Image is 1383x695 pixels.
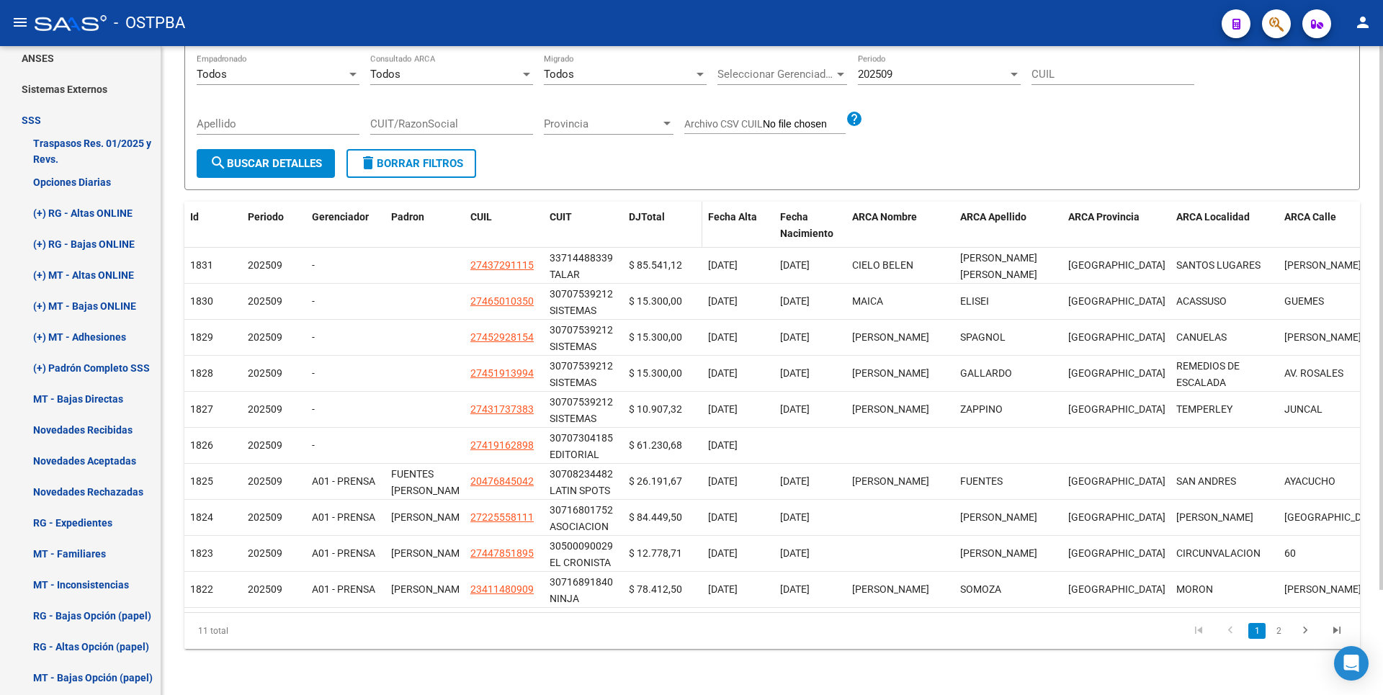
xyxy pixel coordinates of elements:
span: Archivo CSV CUIL [684,118,763,130]
span: MARTIN EMANUEL [852,475,929,487]
span: [PERSON_NAME] [391,511,468,523]
div: SISTEMAS COMUNICACIONALES SA [550,322,617,352]
span: 1822 [190,583,213,595]
div: 30716891840 [550,574,613,591]
span: [DATE] [708,403,738,415]
div: EL CRONISTA COMERCIAL SA [550,538,617,568]
span: 27451913994 [470,367,534,379]
span: STREITENBERGER MARTINA [960,547,1037,559]
span: BUENOS AIRES [1068,259,1165,271]
span: A01 - PRENSA [312,583,375,595]
span: ACASSUSO [1176,295,1227,307]
span: JUNCAL [1284,403,1322,415]
span: TEMPERLEY [1176,403,1232,415]
span: Fecha Nacimiento [780,211,833,239]
div: $ 12.778,71 [629,545,697,562]
span: - [312,403,315,415]
span: [DATE] [780,367,810,379]
li: page 2 [1268,619,1289,643]
span: JOSE C. PAZ [1176,511,1253,523]
span: ZAPPINO [960,403,1003,415]
span: [PERSON_NAME] [391,583,468,595]
datatable-header-cell: CUIL [465,202,544,249]
span: [DATE] [780,331,810,343]
div: LATIN SPOTS INTERNACIONAL S A [550,466,617,496]
span: Provincia [544,117,661,130]
span: A01 - PRENSA [312,475,375,487]
span: 1830 [190,295,213,307]
span: [DATE] [708,295,738,307]
span: ARCA Nombre [852,211,917,223]
span: - OSTPBA [114,7,185,39]
div: NINJA CONTENIDOS S.R.L. [550,574,617,604]
span: CALIXTO OYUELA [1284,259,1361,271]
button: Buscar Detalles [197,149,335,178]
span: 202509 [248,583,282,595]
a: 1 [1248,623,1266,639]
span: ARCA Localidad [1176,211,1250,223]
span: Todos [370,68,400,81]
datatable-header-cell: Fecha Alta [702,202,774,249]
span: 202509 [248,547,282,559]
mat-icon: person [1354,14,1371,31]
span: 202509 [248,367,282,379]
span: MAGUNA MARTORELL [960,252,1037,280]
span: 1827 [190,403,213,415]
div: $ 15.300,00 [629,365,697,382]
div: $ 26.191,67 [629,473,697,490]
div: ASOCIACION GRUPO CRE CENTRO DE RECURSOS EDUCATIVOS PARA PERSONAS CON DISCAPACIDAD VISUAL [550,502,617,532]
span: Todos [197,68,227,81]
span: FUENTES [PERSON_NAME] [391,468,468,496]
span: [DATE] [780,259,810,271]
div: 30707304185 [550,430,613,447]
span: [DATE] [708,511,738,523]
span: 1829 [190,331,213,343]
a: go to last page [1323,623,1351,639]
mat-icon: delete [359,154,377,171]
mat-icon: help [846,110,863,127]
span: A01 - PRENSA [312,547,375,559]
span: ARCA Provincia [1068,211,1140,223]
span: 1825 [190,475,213,487]
span: CIRCUNVALACION [1176,547,1261,559]
datatable-header-cell: ARCA Apellido [954,202,1062,249]
span: Buscar Detalles [210,157,322,170]
span: 202509 [248,511,282,523]
span: Borrar Filtros [359,157,463,170]
span: URUGUAY [1284,511,1382,523]
span: GANDHI [1284,331,1361,343]
span: CUIL [470,211,492,223]
span: 202509 [248,403,282,415]
span: CUIT [550,211,572,223]
span: 202509 [248,295,282,307]
span: 27452928154 [470,331,534,343]
div: $ 10.907,32 [629,401,697,418]
div: 30707539212 [550,322,613,338]
span: [DATE] [708,439,738,451]
a: 2 [1270,623,1287,639]
span: FUENTES [960,475,1003,487]
span: 1831 [190,259,213,271]
div: SISTEMAS COMUNICACIONALES SA [550,286,617,316]
span: [PERSON_NAME] [391,547,468,559]
span: Fecha Alta [708,211,757,223]
span: BUENOS AIRES [1068,511,1165,523]
span: Seleccionar Gerenciador [717,68,834,81]
span: 1823 [190,547,213,559]
span: FERNANDA AGUSTINA [852,331,929,343]
span: BUENOS AIRES [1068,331,1165,343]
span: ARCA Calle [1284,211,1336,223]
datatable-header-cell: ARCA Nombre [846,202,954,249]
span: BUENOS AIRES [1068,367,1165,379]
span: 60 [1284,547,1296,559]
div: $ 15.300,00 [629,329,697,346]
span: ELISEI [960,295,989,307]
span: - [312,295,315,307]
datatable-header-cell: Id [184,202,242,249]
datatable-header-cell: Fecha Nacimiento [774,202,846,249]
datatable-header-cell: Padron [385,202,465,249]
datatable-header-cell: DJTotal [623,202,702,249]
div: TALAR PRODUCCIONES S.A. [550,250,617,280]
span: [DATE] [780,403,810,415]
div: 30500090029 [550,538,613,555]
